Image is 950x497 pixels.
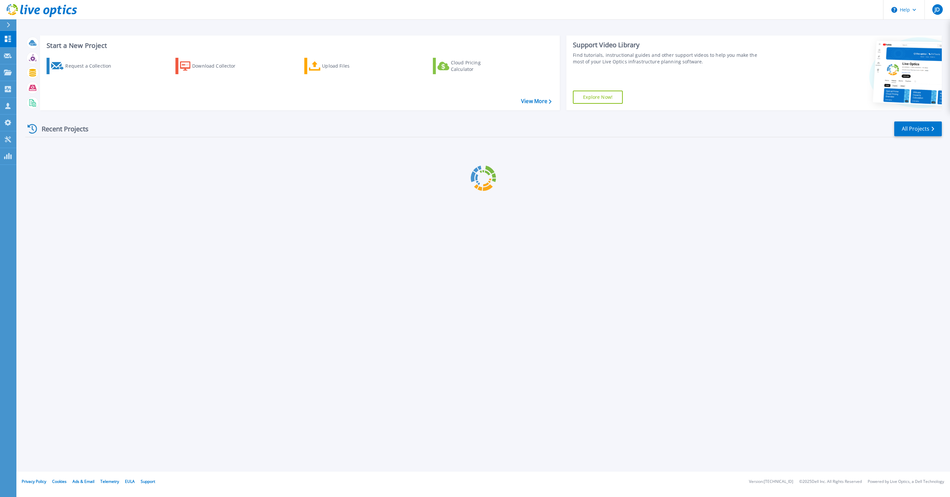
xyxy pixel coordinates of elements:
[100,479,119,484] a: Telemetry
[451,59,503,73] div: Cloud Pricing Calculator
[521,98,552,104] a: View More
[22,479,46,484] a: Privacy Policy
[175,58,249,74] a: Download Collector
[894,121,942,136] a: All Projects
[47,42,551,49] h3: Start a New Project
[433,58,506,74] a: Cloud Pricing Calculator
[799,480,862,484] li: © 2025 Dell Inc. All Rights Reserved
[47,58,120,74] a: Request a Collection
[141,479,155,484] a: Support
[52,479,67,484] a: Cookies
[192,59,245,73] div: Download Collector
[573,91,623,104] a: Explore Now!
[322,59,374,73] div: Upload Files
[304,58,377,74] a: Upload Files
[65,59,118,73] div: Request a Collection
[125,479,135,484] a: EULA
[573,52,768,65] div: Find tutorials, instructional guides and other support videos to help you make the most of your L...
[25,121,97,137] div: Recent Projects
[868,480,944,484] li: Powered by Live Optics, a Dell Technology
[749,480,793,484] li: Version: [TECHNICAL_ID]
[72,479,94,484] a: Ads & Email
[935,7,940,12] span: JD
[573,41,768,49] div: Support Video Library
